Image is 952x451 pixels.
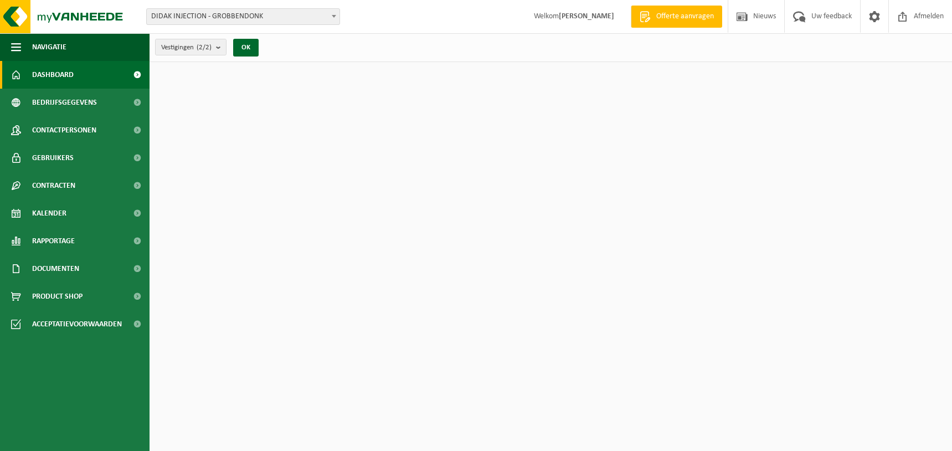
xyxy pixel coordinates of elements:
button: OK [233,39,259,57]
span: DIDAK INJECTION - GROBBENDONK [146,8,340,25]
span: Rapportage [32,227,75,255]
span: Navigatie [32,33,66,61]
span: Gebruikers [32,144,74,172]
button: Vestigingen(2/2) [155,39,227,55]
a: Offerte aanvragen [631,6,722,28]
span: Contracten [32,172,75,199]
span: Product Shop [32,283,83,310]
span: DIDAK INJECTION - GROBBENDONK [147,9,339,24]
strong: [PERSON_NAME] [559,12,614,20]
span: Contactpersonen [32,116,96,144]
span: Documenten [32,255,79,283]
span: Vestigingen [161,39,212,56]
span: Offerte aanvragen [653,11,717,22]
count: (2/2) [197,44,212,51]
span: Acceptatievoorwaarden [32,310,122,338]
span: Dashboard [32,61,74,89]
span: Kalender [32,199,66,227]
span: Bedrijfsgegevens [32,89,97,116]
